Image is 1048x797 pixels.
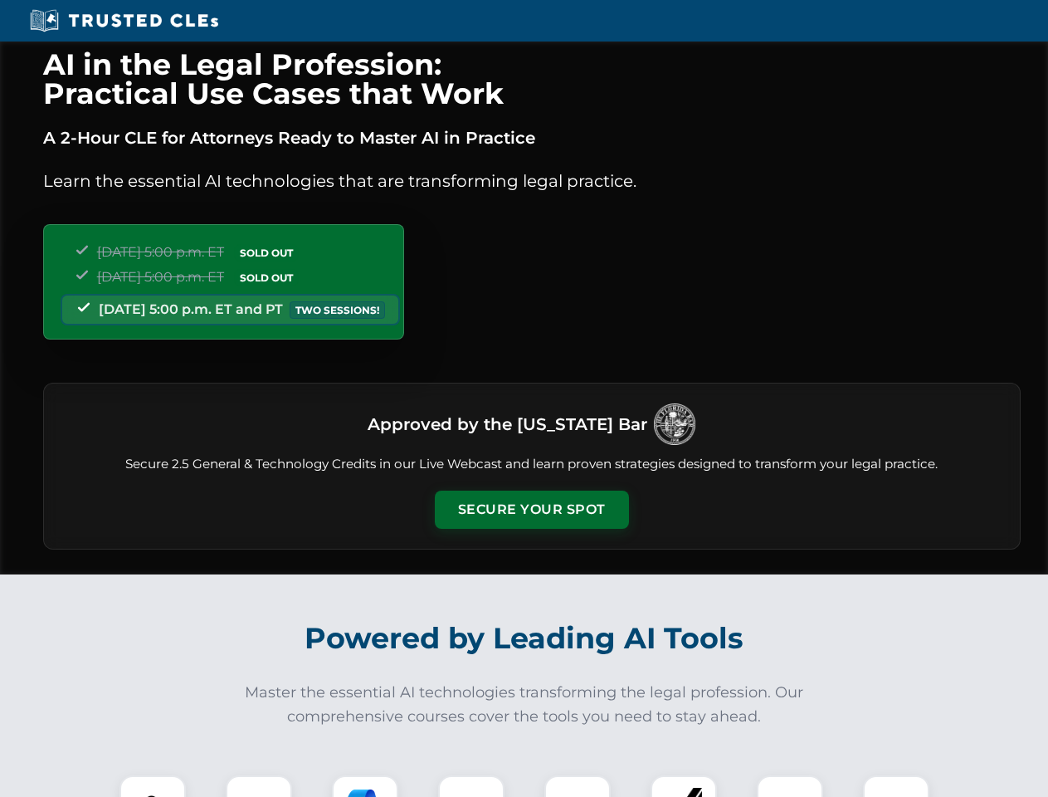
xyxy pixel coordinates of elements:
h3: Approved by the [US_STATE] Bar [368,409,647,439]
span: [DATE] 5:00 p.m. ET [97,269,224,285]
h2: Powered by Leading AI Tools [65,609,984,667]
img: Logo [654,403,695,445]
p: Learn the essential AI technologies that are transforming legal practice. [43,168,1021,194]
p: A 2-Hour CLE for Attorneys Ready to Master AI in Practice [43,125,1021,151]
span: [DATE] 5:00 p.m. ET [97,244,224,260]
button: Secure Your Spot [435,491,629,529]
span: SOLD OUT [234,269,299,286]
p: Secure 2.5 General & Technology Credits in our Live Webcast and learn proven strategies designed ... [64,455,1000,474]
span: SOLD OUT [234,244,299,262]
p: Master the essential AI technologies transforming the legal profession. Our comprehensive courses... [234,681,815,729]
img: Trusted CLEs [25,8,223,33]
h1: AI in the Legal Profession: Practical Use Cases that Work [43,50,1021,108]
